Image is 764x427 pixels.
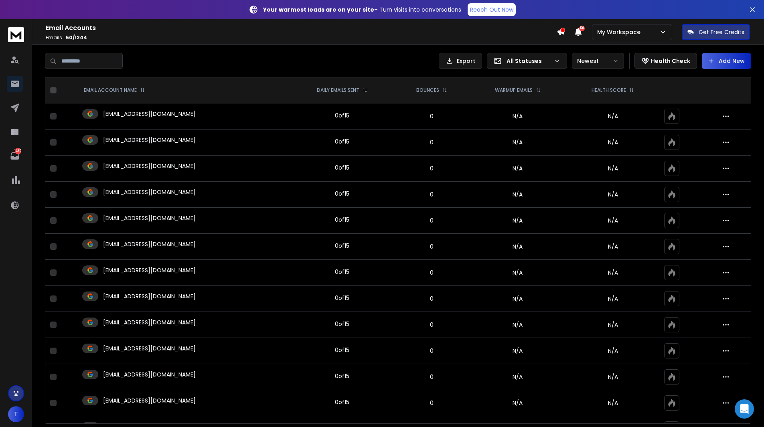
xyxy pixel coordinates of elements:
[103,110,196,118] p: [EMAIL_ADDRESS][DOMAIN_NAME]
[103,370,196,378] p: [EMAIL_ADDRESS][DOMAIN_NAME]
[400,295,464,303] p: 0
[571,190,655,198] p: N/A
[400,321,464,329] p: 0
[495,87,533,93] p: WARMUP EMAILS
[468,364,567,390] td: N/A
[400,138,464,146] p: 0
[46,23,557,33] h1: Email Accounts
[571,217,655,225] p: N/A
[470,6,513,14] p: Reach Out Now
[571,243,655,251] p: N/A
[400,164,464,172] p: 0
[335,398,349,406] div: 0 of 15
[8,406,24,422] button: T
[634,53,697,69] button: Health Check
[84,87,145,93] div: EMAIL ACCOUNT NAME
[400,347,464,355] p: 0
[400,373,464,381] p: 0
[263,6,374,14] strong: Your warmest leads are on your site
[400,243,464,251] p: 0
[468,390,567,416] td: N/A
[103,240,196,248] p: [EMAIL_ADDRESS][DOMAIN_NAME]
[400,217,464,225] p: 0
[468,156,567,182] td: N/A
[103,188,196,196] p: [EMAIL_ADDRESS][DOMAIN_NAME]
[335,346,349,354] div: 0 of 15
[416,87,439,93] p: BOUNCES
[103,318,196,326] p: [EMAIL_ADDRESS][DOMAIN_NAME]
[335,164,349,172] div: 0 of 15
[507,57,551,65] p: All Statuses
[682,24,750,40] button: Get Free Credits
[15,148,21,154] p: 1430
[735,399,754,419] div: Open Intercom Messenger
[597,28,644,36] p: My Workspace
[468,312,567,338] td: N/A
[468,103,567,130] td: N/A
[571,164,655,172] p: N/A
[571,399,655,407] p: N/A
[103,214,196,222] p: [EMAIL_ADDRESS][DOMAIN_NAME]
[103,162,196,170] p: [EMAIL_ADDRESS][DOMAIN_NAME]
[7,148,23,164] a: 1430
[468,208,567,234] td: N/A
[8,27,24,42] img: logo
[468,260,567,286] td: N/A
[46,34,557,41] p: Emails :
[263,6,461,14] p: – Turn visits into conversations
[592,87,626,93] p: HEALTH SCORE
[103,136,196,144] p: [EMAIL_ADDRESS][DOMAIN_NAME]
[335,372,349,380] div: 0 of 15
[400,190,464,198] p: 0
[651,57,690,65] p: Health Check
[335,216,349,224] div: 0 of 15
[468,182,567,208] td: N/A
[335,138,349,146] div: 0 of 15
[335,190,349,198] div: 0 of 15
[400,269,464,277] p: 0
[335,320,349,328] div: 0 of 15
[317,87,359,93] p: DAILY EMAILS SENT
[702,53,751,69] button: Add New
[571,295,655,303] p: N/A
[468,130,567,156] td: N/A
[335,111,349,119] div: 0 of 15
[335,294,349,302] div: 0 of 15
[66,34,87,41] span: 50 / 1244
[400,112,464,120] p: 0
[468,234,567,260] td: N/A
[103,397,196,405] p: [EMAIL_ADDRESS][DOMAIN_NAME]
[335,268,349,276] div: 0 of 15
[400,399,464,407] p: 0
[468,286,567,312] td: N/A
[468,3,516,16] a: Reach Out Now
[571,373,655,381] p: N/A
[571,112,655,120] p: N/A
[103,266,196,274] p: [EMAIL_ADDRESS][DOMAIN_NAME]
[103,292,196,300] p: [EMAIL_ADDRESS][DOMAIN_NAME]
[571,321,655,329] p: N/A
[579,26,585,31] span: 50
[571,347,655,355] p: N/A
[335,242,349,250] div: 0 of 15
[571,269,655,277] p: N/A
[468,338,567,364] td: N/A
[572,53,624,69] button: Newest
[571,138,655,146] p: N/A
[103,344,196,352] p: [EMAIL_ADDRESS][DOMAIN_NAME]
[699,28,744,36] p: Get Free Credits
[439,53,482,69] button: Export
